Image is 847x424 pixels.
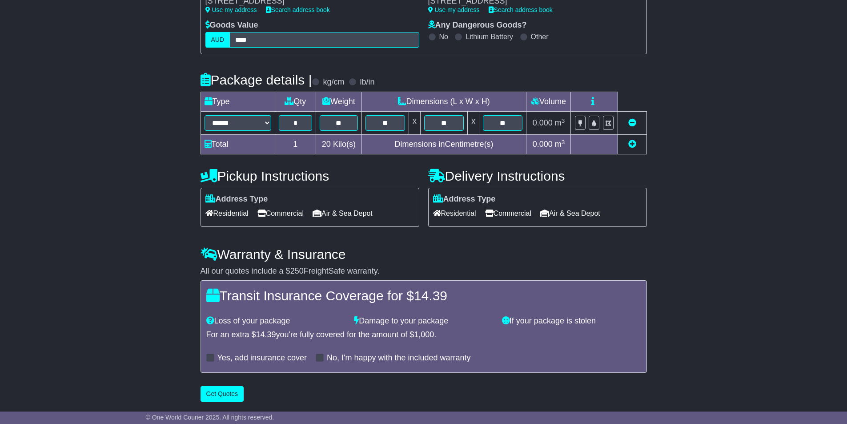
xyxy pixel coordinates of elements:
span: Residential [205,206,249,220]
span: © One World Courier 2025. All rights reserved. [146,414,274,421]
td: Qty [275,92,316,112]
a: Search address book [266,6,330,13]
td: x [409,112,420,135]
span: Residential [433,206,476,220]
span: 250 [290,267,304,275]
td: Dimensions in Centimetre(s) [361,135,526,154]
div: Damage to your package [349,316,498,326]
label: Other [531,32,549,41]
span: 20 [322,140,331,149]
h4: Pickup Instructions [201,169,419,183]
div: For an extra $ you're fully covered for the amount of $ . [206,330,641,340]
h4: Transit Insurance Coverage for $ [206,288,641,303]
td: x [468,112,479,135]
span: 0.000 [533,140,553,149]
label: Yes, add insurance cover [217,353,307,363]
td: Weight [316,92,362,112]
span: m [555,140,565,149]
span: Commercial [485,206,531,220]
label: AUD [205,32,230,48]
td: Volume [526,92,571,112]
label: Address Type [205,194,268,204]
h4: Warranty & Insurance [201,247,647,262]
button: Get Quotes [201,386,244,402]
span: Commercial [257,206,304,220]
div: All our quotes include a $ FreightSafe warranty. [201,267,647,276]
a: Search address book [489,6,553,13]
label: Lithium Battery [466,32,513,41]
h4: Package details | [201,73,312,87]
a: Remove this item [628,118,636,127]
label: lb/in [360,77,374,87]
sup: 3 [562,117,565,124]
span: m [555,118,565,127]
td: Kilo(s) [316,135,362,154]
td: Type [201,92,275,112]
label: Address Type [433,194,496,204]
span: 14.39 [414,288,447,303]
h4: Delivery Instructions [428,169,647,183]
label: No [439,32,448,41]
span: 1,000 [414,330,434,339]
a: Use my address [205,6,257,13]
span: 14.39 [256,330,276,339]
label: Any Dangerous Goods? [428,20,527,30]
a: Use my address [428,6,480,13]
span: Air & Sea Depot [540,206,600,220]
a: Add new item [628,140,636,149]
label: kg/cm [323,77,344,87]
td: Total [201,135,275,154]
label: Goods Value [205,20,258,30]
label: No, I'm happy with the included warranty [327,353,471,363]
span: 0.000 [533,118,553,127]
td: Dimensions (L x W x H) [361,92,526,112]
span: Air & Sea Depot [313,206,373,220]
sup: 3 [562,139,565,145]
div: Loss of your package [202,316,350,326]
div: If your package is stolen [498,316,646,326]
td: 1 [275,135,316,154]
